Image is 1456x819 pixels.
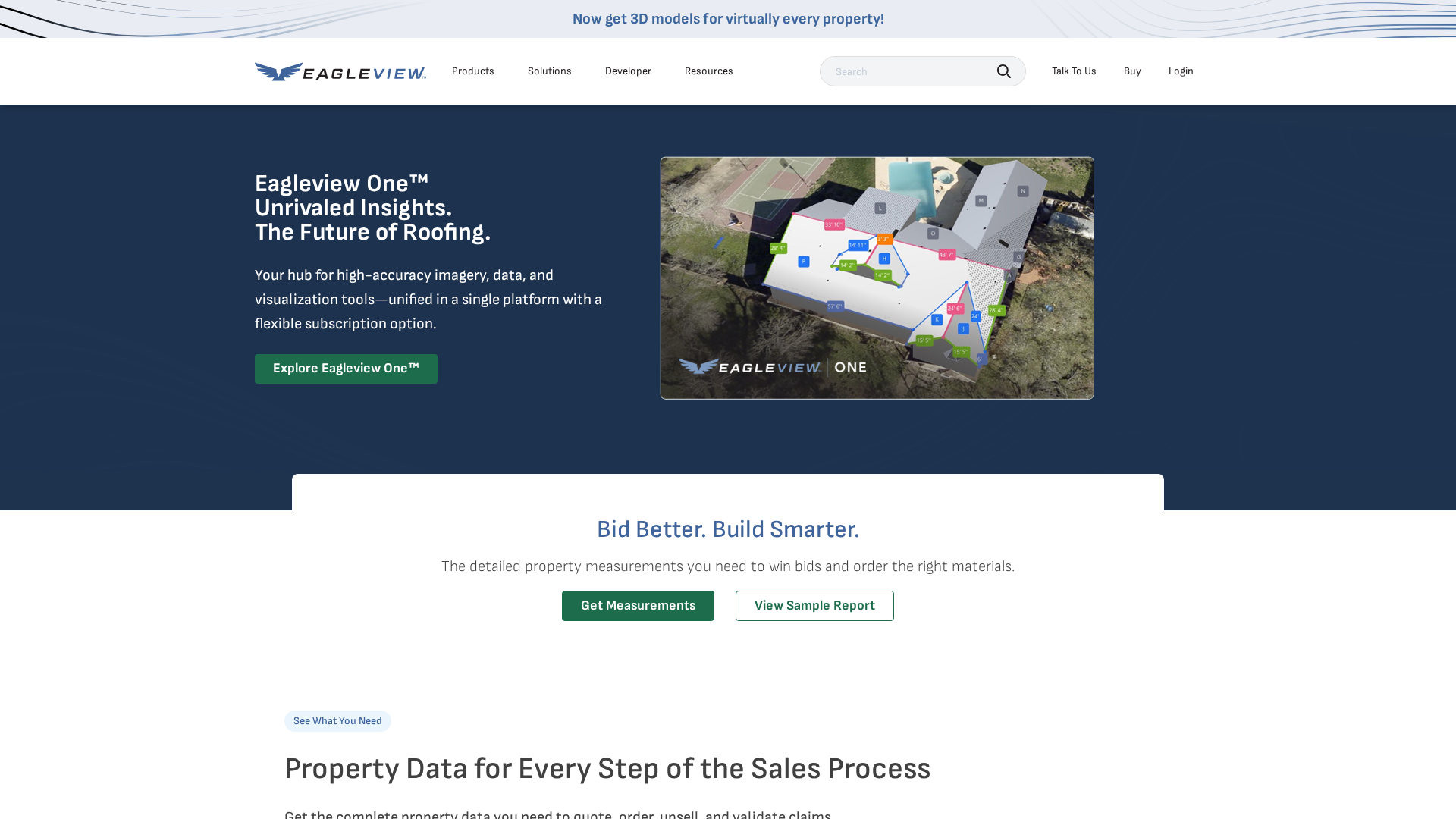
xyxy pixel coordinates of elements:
[685,64,733,78] div: Resources
[255,354,438,384] a: Explore Eagleview One™
[528,64,572,78] div: Solutions
[452,64,494,78] div: Products
[736,591,894,622] a: View Sample Report
[292,518,1164,542] h2: Bid Better. Build Smarter.
[255,263,605,336] p: Your hub for high-accuracy imagery, data, and visualization tools—unified in a single platform wi...
[573,10,884,28] a: Now get 3D models for virtually every property!
[1124,64,1141,78] a: Buy
[820,56,1026,86] input: Search
[1052,64,1097,78] div: Talk To Us
[292,554,1164,579] p: The detailed property measurements you need to win bids and order the right materials.
[1169,64,1194,78] div: Login
[284,711,391,732] p: See What You Need
[284,751,1172,787] h2: Property Data for Every Step of the Sales Process
[562,591,714,622] a: Get Measurements
[605,64,651,78] a: Developer
[255,172,568,245] h1: Eagleview One™ Unrivaled Insights. The Future of Roofing.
